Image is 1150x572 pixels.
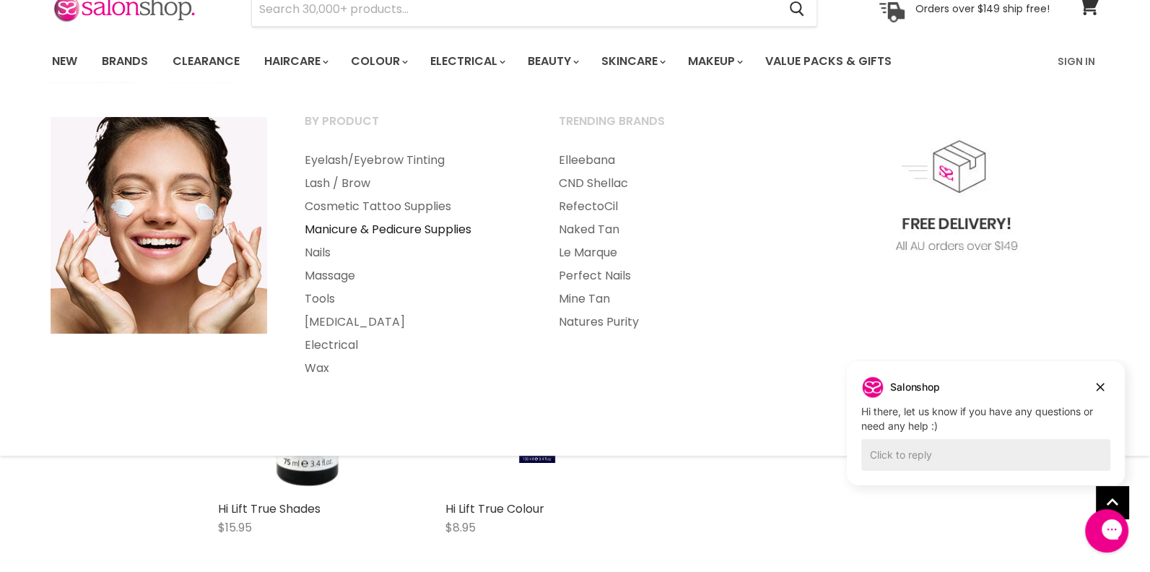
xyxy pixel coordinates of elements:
a: Tools [287,287,538,311]
a: Skincare [591,46,674,77]
a: Wax [287,357,538,380]
a: Electrical [287,334,538,357]
a: Electrical [419,46,514,77]
span: $8.95 [445,519,476,536]
a: Lash / Brow [287,172,538,195]
a: New [41,46,88,77]
a: Clearance [162,46,251,77]
span: $15.95 [218,519,252,536]
a: RefectoCil [541,195,792,218]
a: Eyelash/Eyebrow Tinting [287,149,538,172]
a: CND Shellac [541,172,792,195]
p: Orders over $149 ship free! [915,2,1050,15]
a: Naked Tan [541,218,792,241]
a: Natures Purity [541,311,792,334]
a: Sign In [1049,46,1104,77]
a: Hi Lift True Colour [445,500,544,517]
ul: Main menu [287,149,538,380]
a: Hi Lift True Shades [218,500,321,517]
ul: Main menu [41,40,976,82]
nav: Main [34,40,1117,82]
iframe: Gorgias live chat campaigns [836,359,1136,507]
a: Brands [91,46,159,77]
a: Perfect Nails [541,264,792,287]
a: By Product [287,110,538,146]
a: Le Marque [541,241,792,264]
a: Massage [287,264,538,287]
a: Beauty [517,46,588,77]
iframe: Gorgias live chat messenger [1078,504,1136,558]
a: Haircare [253,46,337,77]
a: Trending Brands [541,110,792,146]
a: Mine Tan [541,287,792,311]
a: Elleebana [541,149,792,172]
a: Nails [287,241,538,264]
ul: Main menu [541,149,792,334]
a: Colour [340,46,417,77]
a: Manicure & Pedicure Supplies [287,218,538,241]
a: Makeup [677,46,752,77]
a: [MEDICAL_DATA] [287,311,538,334]
a: Cosmetic Tattoo Supplies [287,195,538,218]
a: Value Packs & Gifts [754,46,902,77]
